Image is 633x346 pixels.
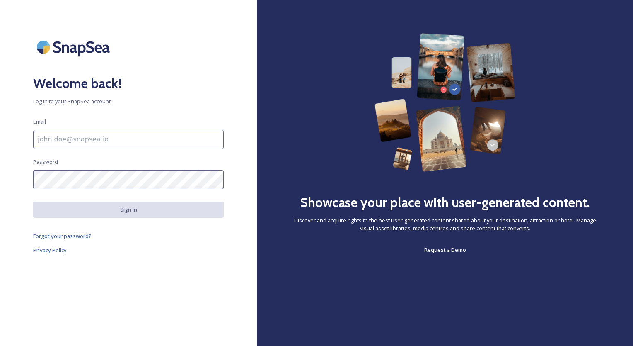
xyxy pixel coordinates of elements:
[33,245,224,255] a: Privacy Policy
[290,217,600,232] span: Discover and acquire rights to the best user-generated content shared about your destination, att...
[33,231,224,241] a: Forgot your password?
[33,118,46,126] span: Email
[33,232,92,240] span: Forgot your password?
[33,33,116,61] img: SnapSea Logo
[33,246,67,254] span: Privacy Policy
[374,33,515,172] img: 63b42ca75bacad526042e722_Group%20154-p-800.png
[33,130,224,149] input: john.doe@snapsea.io
[33,73,224,93] h2: Welcome back!
[33,202,224,218] button: Sign in
[424,246,466,253] span: Request a Demo
[424,245,466,255] a: Request a Demo
[33,97,224,105] span: Log in to your SnapSea account
[33,158,58,166] span: Password
[300,192,590,212] h2: Showcase your place with user-generated content.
